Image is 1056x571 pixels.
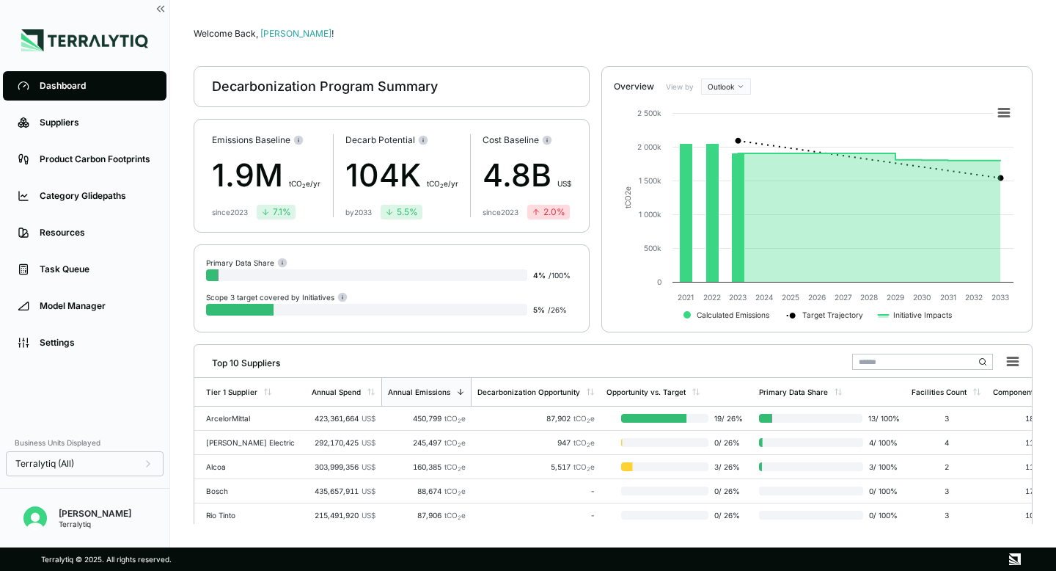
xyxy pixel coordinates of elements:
[206,257,287,268] div: Primary Data Share
[261,206,291,218] div: 7.1 %
[40,80,152,92] div: Dashboard
[387,511,466,520] div: 87,906
[701,79,751,95] button: Outlook
[206,438,300,447] div: [PERSON_NAME] Electric
[729,293,747,302] text: 2023
[362,462,375,471] span: US$
[483,208,518,217] div: since 2023
[549,271,571,280] span: / 100 %
[623,191,632,195] tspan: 2
[912,511,981,520] div: 3
[477,462,595,471] div: 5,517
[623,186,632,208] text: tCO e
[483,134,571,146] div: Cost Baseline
[194,28,1033,40] div: Welcome Back,
[708,438,747,447] span: 0 / 26 %
[206,388,257,396] div: Tier 1 Supplier
[759,388,828,396] div: Primary Data Share
[639,176,661,185] text: 1 500k
[312,388,361,396] div: Annual Spend
[708,414,747,423] span: 19 / 26 %
[444,487,466,495] span: tCO e
[444,438,466,447] span: tCO e
[835,293,852,302] text: 2027
[444,414,466,423] span: tCO e
[40,263,152,275] div: Task Queue
[312,438,375,447] div: 292,170,425
[40,117,152,128] div: Suppliers
[362,414,375,423] span: US$
[548,305,567,314] span: / 26 %
[458,490,461,497] sub: 2
[387,462,466,471] div: 160,385
[587,442,590,448] sub: 2
[637,109,661,117] text: 2 500k
[912,462,981,471] div: 2
[388,388,450,396] div: Annual Emissions
[477,388,580,396] div: Decarbonization Opportunity
[708,487,747,495] span: 0 / 26 %
[639,210,661,219] text: 1 000k
[212,134,320,146] div: Emissions Baseline
[59,508,131,520] div: [PERSON_NAME]
[860,293,878,302] text: 2028
[289,179,320,188] span: t CO e/yr
[965,293,983,302] text: 2032
[6,434,164,451] div: Business Units Displayed
[458,514,461,521] sub: 2
[212,78,438,95] div: Decarbonization Program Summary
[755,293,774,302] text: 2024
[657,277,661,286] text: 0
[345,208,372,217] div: by 2033
[573,462,595,471] span: tCO e
[912,438,981,447] div: 4
[345,134,458,146] div: Decarb Potential
[893,310,952,320] text: Initiative Impacts
[440,183,444,189] sub: 2
[483,152,571,199] div: 4.8B
[206,291,348,302] div: Scope 3 target covered by Initiatives
[331,28,334,39] span: !
[444,462,466,471] span: tCO e
[387,438,466,447] div: 245,497
[913,293,931,302] text: 2030
[312,414,375,423] div: 423,361,664
[863,511,900,520] span: 0 / 100 %
[302,183,306,189] sub: 2
[40,337,152,349] div: Settings
[532,206,565,218] div: 2.0 %
[703,293,721,302] text: 2022
[912,487,981,495] div: 3
[458,442,461,448] sub: 2
[697,310,769,319] text: Calculated Emissions
[477,487,595,495] div: -
[940,293,956,302] text: 2031
[458,418,461,424] sub: 2
[362,511,375,520] span: US$
[993,388,1056,396] div: Component Count
[533,305,545,314] span: 5 %
[206,414,300,423] div: ArcelorMittal
[200,352,280,369] div: Top 10 Suppliers
[614,81,654,92] div: Overview
[637,142,661,151] text: 2 000k
[40,300,152,312] div: Model Manager
[782,293,799,302] text: 2025
[557,179,571,188] span: US$
[312,511,375,520] div: 215,491,920
[678,293,694,302] text: 2021
[40,153,152,165] div: Product Carbon Footprints
[477,414,595,423] div: 87,902
[458,466,461,473] sub: 2
[708,82,734,91] span: Outlook
[912,414,981,423] div: 3
[666,82,695,91] label: View by
[15,458,74,470] span: Terralytiq (All)
[312,462,375,471] div: 303,999,356
[802,310,863,320] text: Target Trajectory
[587,418,590,424] sub: 2
[863,462,900,471] span: 3 / 100 %
[862,414,900,423] span: 13 / 100 %
[387,414,466,423] div: 450,799
[606,388,686,396] div: Opportunity vs. Target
